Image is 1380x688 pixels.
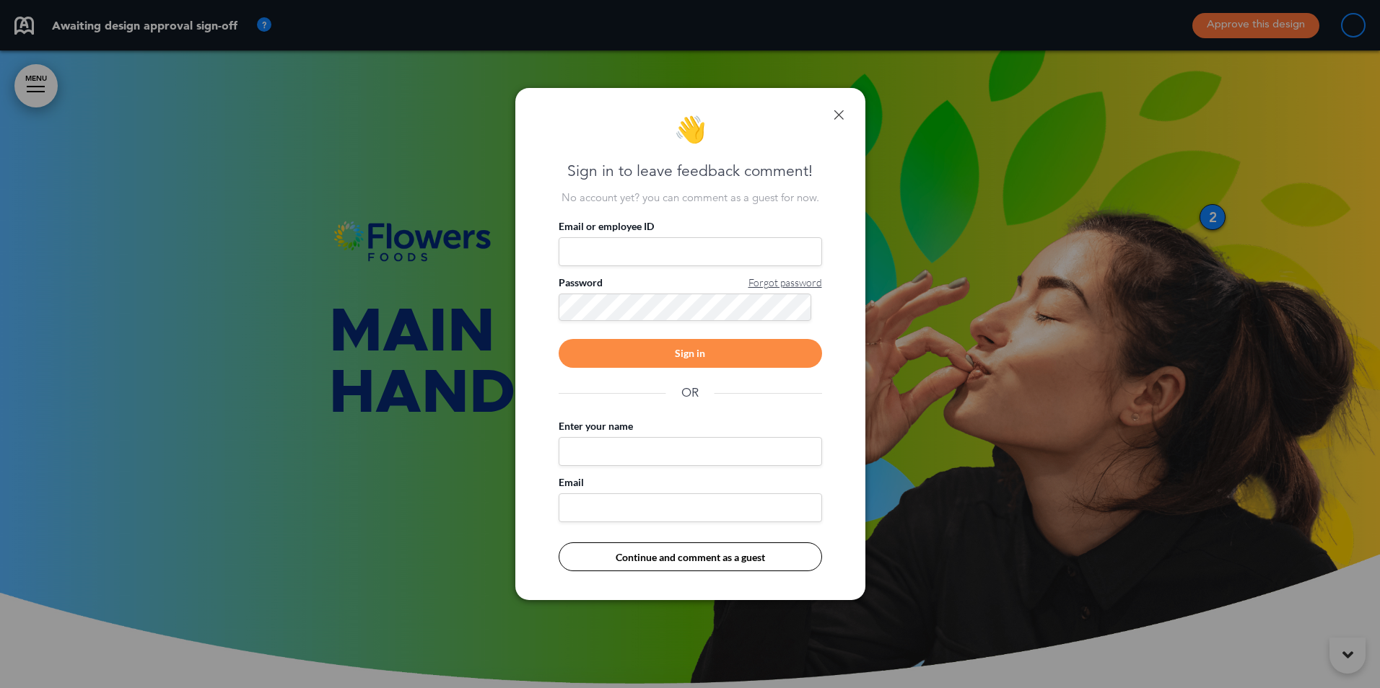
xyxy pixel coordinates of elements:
label: Enter your name [559,420,633,432]
button: Continue and comment as a guest [559,542,822,571]
span: Forgot password [748,275,822,290]
p: Sign in to leave feedback comment! [559,161,822,182]
label: Email or employee ID [559,220,654,232]
p: No account yet? you can comment as a guest for now. [559,190,822,205]
div: 👋 [559,117,822,143]
div: Sign in [559,339,822,368]
label: Email [559,476,584,488]
span: OR [666,384,715,401]
label: Password [559,275,603,290]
